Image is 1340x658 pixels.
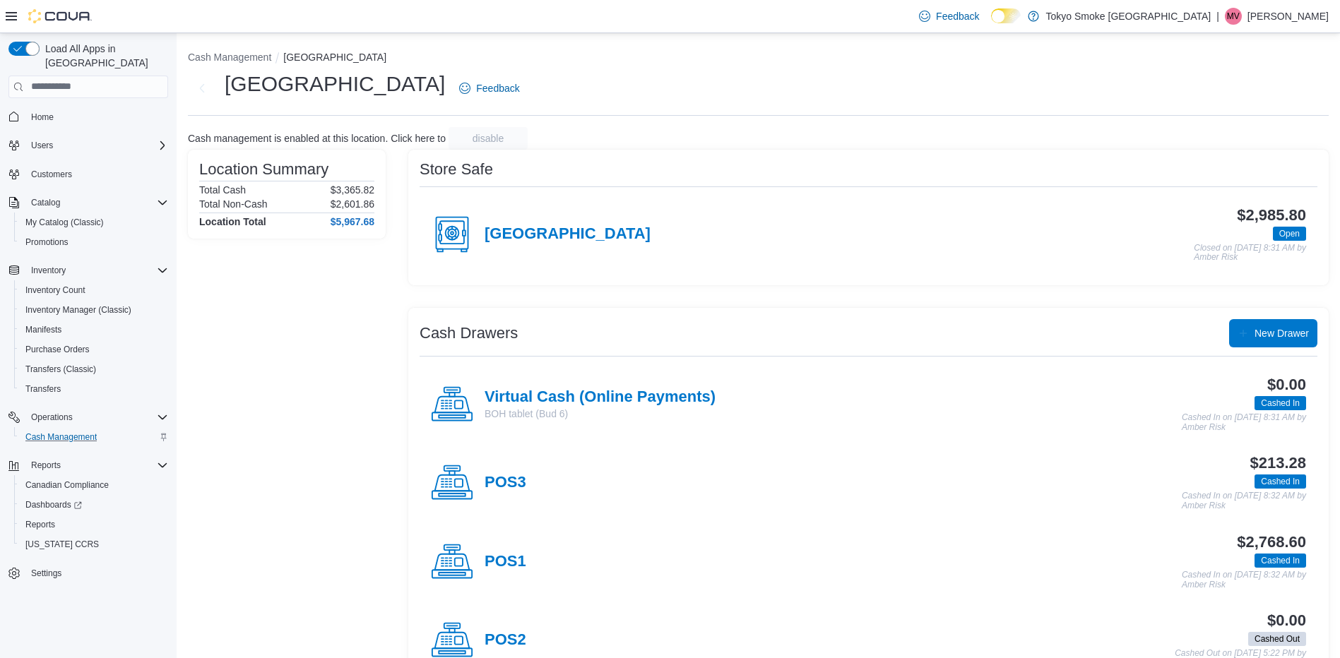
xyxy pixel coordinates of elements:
button: [GEOGRAPHIC_DATA] [283,52,386,63]
button: Home [3,107,174,127]
span: Inventory Manager (Classic) [25,304,131,316]
span: Settings [25,564,168,582]
h3: $2,768.60 [1237,534,1306,551]
span: Canadian Compliance [25,479,109,491]
span: Open [1273,227,1306,241]
a: Inventory Count [20,282,91,299]
button: Reports [25,457,66,474]
a: Customers [25,166,78,183]
p: $2,601.86 [331,198,374,210]
button: disable [449,127,528,150]
a: Purchase Orders [20,341,95,358]
button: Cash Management [188,52,271,63]
span: Cashed In [1255,474,1306,489]
span: MV [1227,8,1240,25]
h3: $0.00 [1267,612,1306,629]
a: Reports [20,516,61,533]
span: Purchase Orders [25,344,90,355]
h3: Location Summary [199,161,328,178]
a: Home [25,109,59,126]
p: Cashed In on [DATE] 8:32 AM by Amber Risk [1182,491,1306,510]
h4: POS3 [485,474,526,492]
h6: Total Non-Cash [199,198,268,210]
nav: An example of EuiBreadcrumbs [188,50,1329,67]
span: Manifests [20,321,168,338]
p: | [1216,8,1219,25]
button: Inventory Count [14,280,174,300]
a: [US_STATE] CCRS [20,536,105,553]
span: Catalog [25,194,168,211]
span: Feedback [476,81,519,95]
span: Transfers [20,381,168,397]
button: Operations [3,407,174,427]
span: Purchase Orders [20,341,168,358]
span: Operations [31,412,73,423]
span: Transfers (Classic) [25,364,96,375]
nav: Complex example [8,101,168,621]
h4: $5,967.68 [331,216,374,227]
button: Reports [3,455,174,475]
a: My Catalog (Classic) [20,214,109,231]
a: Feedback [453,74,525,102]
button: Inventory Manager (Classic) [14,300,174,320]
button: New Drawer [1229,319,1317,347]
h3: Store Safe [420,161,493,178]
a: Inventory Manager (Classic) [20,301,137,318]
h4: Location Total [199,216,266,227]
input: Dark Mode [991,8,1021,23]
h3: $0.00 [1267,376,1306,393]
span: Dashboards [25,499,82,510]
span: Transfers [25,383,61,395]
span: New Drawer [1255,326,1309,340]
button: Users [3,136,174,155]
span: Inventory Count [20,282,168,299]
span: Manifests [25,324,61,335]
span: Inventory [25,262,168,279]
h1: [GEOGRAPHIC_DATA] [225,70,445,98]
h4: [GEOGRAPHIC_DATA] [485,225,651,244]
span: Reports [20,516,168,533]
button: Settings [3,563,174,583]
a: Cash Management [20,429,102,445]
p: Cashed In on [DATE] 8:32 AM by Amber Risk [1182,570,1306,590]
button: Catalog [25,194,66,211]
span: Settings [31,568,61,579]
button: Cash Management [14,427,174,447]
span: Dashboards [20,496,168,513]
h6: Total Cash [199,184,246,196]
button: Promotions [14,232,174,252]
p: Closed on [DATE] 8:31 AM by Amber Risk [1194,244,1306,263]
a: Dashboards [20,496,88,513]
span: Cashed Out [1248,632,1306,646]
button: Canadian Compliance [14,475,174,495]
span: Reports [25,519,55,530]
span: My Catalog (Classic) [20,214,168,231]
button: Purchase Orders [14,340,174,359]
span: Customers [25,165,168,183]
button: Catalog [3,193,174,213]
a: Canadian Compliance [20,477,114,494]
span: Open [1279,227,1300,240]
h4: Virtual Cash (Online Payments) [485,388,716,407]
button: Reports [14,515,174,534]
span: Cashed In [1261,397,1300,409]
button: Customers [3,164,174,184]
a: Transfers (Classic) [20,361,102,378]
button: Transfers [14,379,174,399]
span: Washington CCRS [20,536,168,553]
button: Users [25,137,59,154]
span: Dark Mode [991,23,992,24]
p: BOH tablet (Bud 6) [485,407,716,421]
p: $3,365.82 [331,184,374,196]
p: Tokyo Smoke [GEOGRAPHIC_DATA] [1046,8,1211,25]
span: Cashed In [1261,554,1300,567]
span: Cashed In [1255,554,1306,568]
h4: POS2 [485,631,526,650]
h3: $2,985.80 [1237,207,1306,224]
span: Inventory [31,265,66,276]
span: Customers [31,169,72,180]
span: Cash Management [20,429,168,445]
button: [US_STATE] CCRS [14,534,174,554]
span: Cashed In [1261,475,1300,488]
h4: POS1 [485,553,526,571]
